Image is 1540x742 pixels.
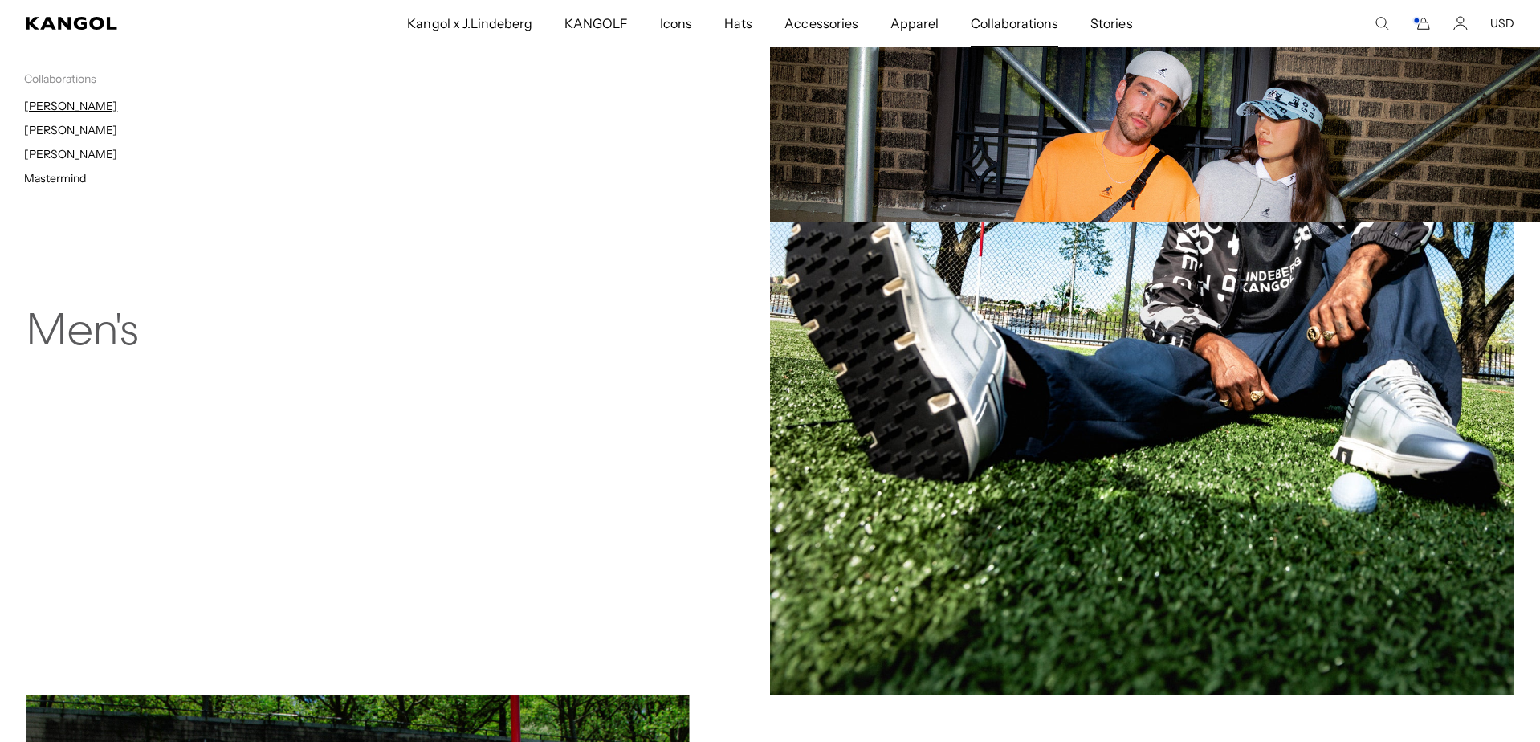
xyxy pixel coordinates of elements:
[1375,16,1389,31] summary: Search here
[24,147,117,161] a: [PERSON_NAME]
[24,99,117,113] a: [PERSON_NAME]
[24,171,86,185] a: Mastermind
[1412,16,1431,31] button: Cart
[1453,16,1468,31] a: Account
[770,47,1540,222] img: Shot11_Mia_Marcello_037_4.jpg
[24,123,117,137] a: [PERSON_NAME]
[1490,16,1514,31] button: USD
[24,71,770,86] p: Collaborations
[26,308,487,359] h2: Men's
[26,17,270,30] a: Kangol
